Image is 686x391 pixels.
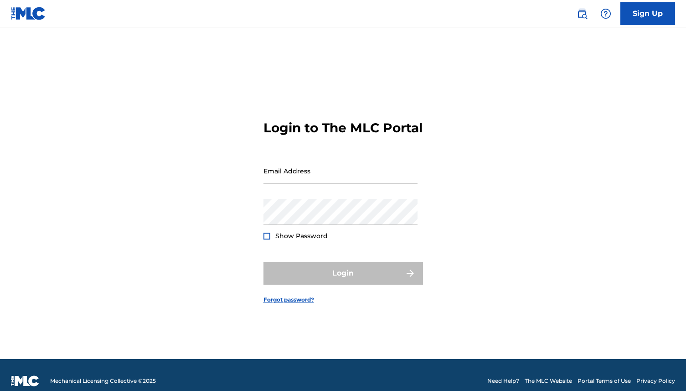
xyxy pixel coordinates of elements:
[578,377,631,385] a: Portal Terms of Use
[11,7,46,20] img: MLC Logo
[275,232,328,240] span: Show Password
[636,377,675,385] a: Privacy Policy
[573,5,591,23] a: Public Search
[525,377,572,385] a: The MLC Website
[620,2,675,25] a: Sign Up
[600,8,611,19] img: help
[50,377,156,385] span: Mechanical Licensing Collective © 2025
[11,375,39,386] img: logo
[597,5,615,23] div: Help
[487,377,519,385] a: Need Help?
[263,296,314,304] a: Forgot password?
[640,347,686,391] iframe: Chat Widget
[577,8,588,19] img: search
[263,120,423,136] h3: Login to The MLC Portal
